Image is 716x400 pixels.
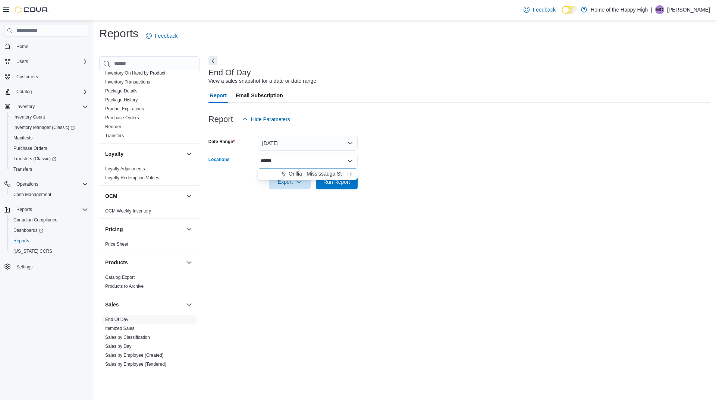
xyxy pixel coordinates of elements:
[13,205,35,214] button: Reports
[258,136,358,151] button: [DATE]
[105,70,165,76] a: Inventory On Hand by Product
[208,56,217,65] button: Next
[105,133,124,138] a: Transfers
[13,192,51,198] span: Cash Management
[208,68,251,77] h3: End Of Day
[13,262,35,271] a: Settings
[105,334,150,340] span: Sales by Classification
[7,225,91,236] a: Dashboards
[105,115,139,121] span: Purchase Orders
[99,164,200,185] div: Loyalty
[105,166,145,172] span: Loyalty Adjustments
[210,88,227,103] span: Report
[105,316,128,322] span: End Of Day
[1,56,91,67] button: Users
[656,5,663,14] span: MC
[105,301,183,308] button: Sales
[7,164,91,174] button: Transfers
[7,122,91,133] a: Inventory Manager (Classic)
[105,259,128,266] h3: Products
[105,150,183,158] button: Loyalty
[236,88,283,103] span: Email Subscription
[99,26,138,41] h1: Reports
[10,113,88,122] span: Inventory Count
[105,124,121,130] span: Reorder
[10,190,54,199] a: Cash Management
[105,97,138,103] a: Package History
[13,217,57,223] span: Canadian Compliance
[13,57,31,66] button: Users
[105,301,119,308] h3: Sales
[105,353,164,358] a: Sales by Employee (Created)
[1,204,91,215] button: Reports
[185,149,194,158] button: Loyalty
[13,262,88,271] span: Settings
[13,42,31,51] a: Home
[667,5,710,14] p: [PERSON_NAME]
[1,179,91,189] button: Operations
[105,226,183,233] button: Pricing
[208,115,233,124] h3: Report
[105,274,135,280] span: Catalog Export
[105,317,128,322] a: End Of Day
[10,190,88,199] span: Cash Management
[99,240,200,252] div: Pricing
[1,261,91,272] button: Settings
[533,6,555,13] span: Feedback
[105,325,135,331] span: Itemized Sales
[10,154,59,163] a: Transfers (Classic)
[105,259,183,266] button: Products
[10,165,35,174] a: Transfers
[16,104,35,110] span: Inventory
[10,247,55,256] a: [US_STATE] CCRS
[10,154,88,163] span: Transfers (Classic)
[323,178,350,186] span: Run Report
[99,273,200,294] div: Products
[105,124,121,129] a: Reorder
[13,135,32,141] span: Manifests
[105,343,132,349] span: Sales by Day
[105,208,151,214] span: OCM Weekly Inventory
[10,215,60,224] a: Canadian Compliance
[10,247,88,256] span: Washington CCRS
[269,174,311,189] button: Export
[7,143,91,154] button: Purchase Orders
[1,101,91,112] button: Inventory
[15,6,48,13] img: Cova
[16,74,38,80] span: Customers
[7,189,91,200] button: Cash Management
[10,123,78,132] a: Inventory Manager (Classic)
[239,112,293,127] button: Hide Parameters
[185,192,194,201] button: OCM
[13,145,47,151] span: Purchase Orders
[105,166,145,171] a: Loyalty Adjustments
[1,71,91,82] button: Customers
[258,168,358,179] div: Choose from the following options
[105,192,183,200] button: OCM
[105,115,139,120] a: Purchase Orders
[13,180,41,189] button: Operations
[7,246,91,256] button: [US_STATE] CCRS
[13,72,88,81] span: Customers
[13,125,75,130] span: Inventory Manager (Classic)
[13,72,41,81] a: Customers
[7,215,91,225] button: Canadian Compliance
[105,133,124,139] span: Transfers
[13,102,88,111] span: Inventory
[105,371,138,376] a: Sales by Invoice
[591,5,648,14] p: Home of the Happy High
[105,175,159,181] span: Loyalty Redemption Values
[105,79,150,85] a: Inventory Transactions
[185,258,194,267] button: Products
[10,236,32,245] a: Reports
[13,57,88,66] span: Users
[105,226,123,233] h3: Pricing
[105,97,138,103] span: Package History
[105,106,144,112] span: Product Expirations
[105,361,166,367] span: Sales by Employee (Tendered)
[105,242,128,247] a: Price Sheet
